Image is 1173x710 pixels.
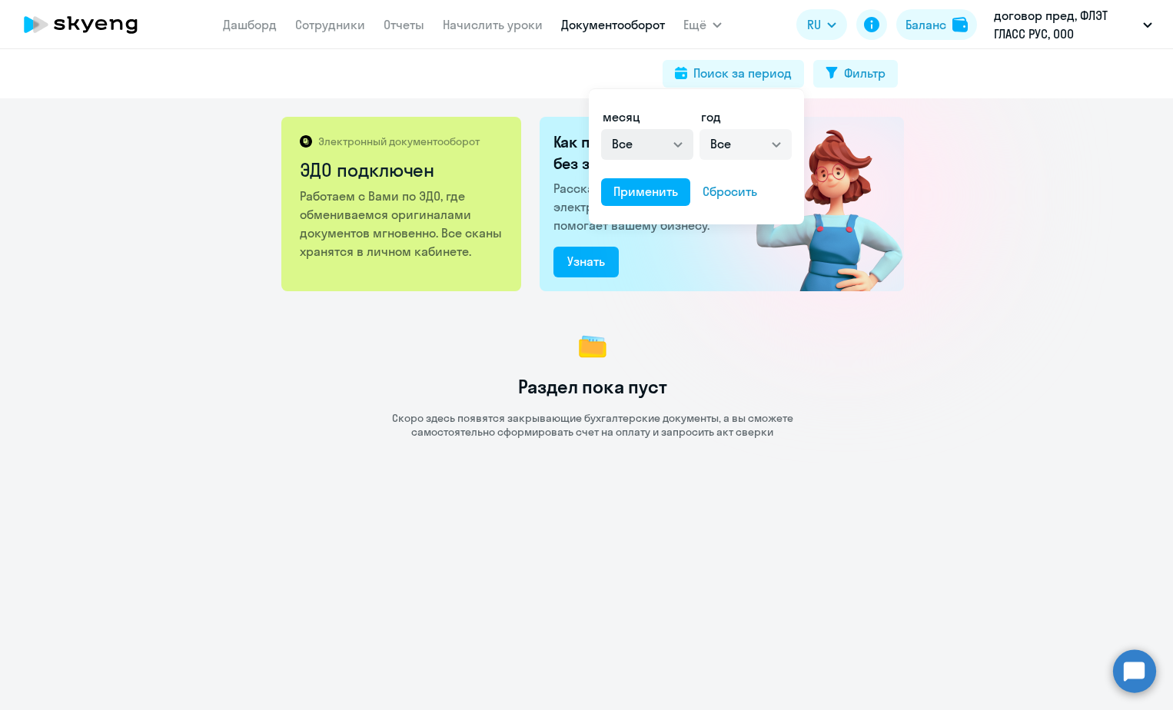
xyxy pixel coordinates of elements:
div: Применить [613,182,678,201]
span: год [701,109,721,124]
span: месяц [603,109,640,124]
div: Сбросить [703,182,757,201]
button: Сбросить [690,178,769,206]
button: Применить [601,178,690,206]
